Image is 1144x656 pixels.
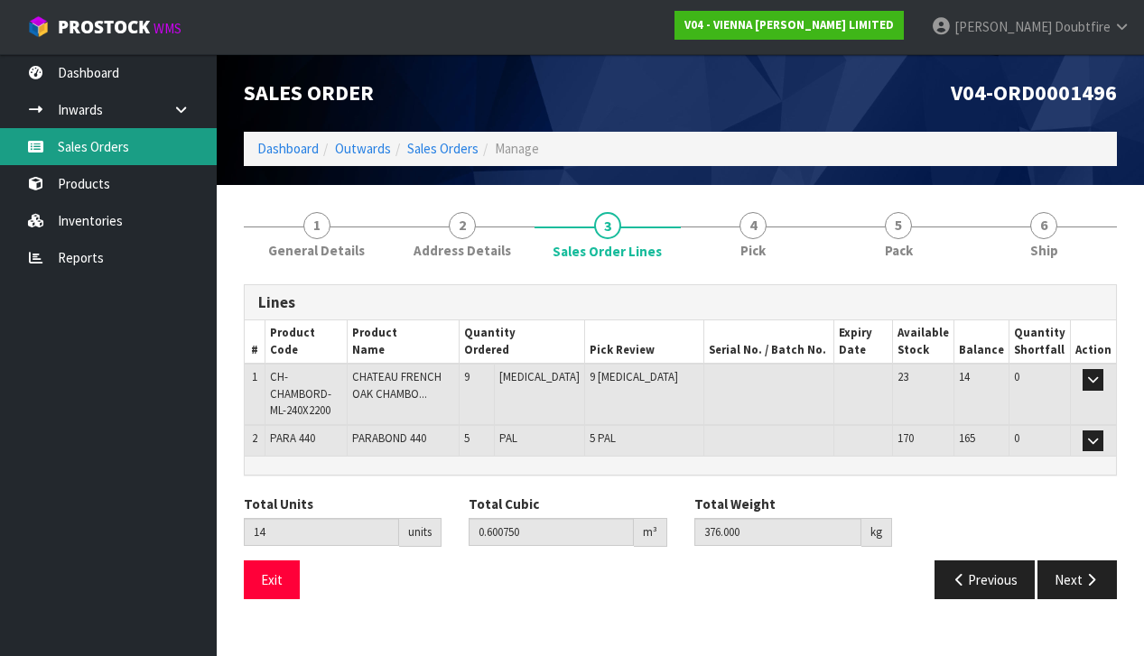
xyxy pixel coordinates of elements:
span: PARA 440 [270,430,315,446]
input: Total Weight [694,518,861,546]
img: cube-alt.png [27,15,50,38]
span: Manage [495,140,539,157]
span: 0 [1014,369,1019,384]
span: 9 [MEDICAL_DATA] [590,369,678,384]
span: 0 [1014,430,1019,446]
th: Product Name [348,320,460,364]
span: 5 [464,430,470,446]
span: 4 [739,212,767,239]
span: V04-ORD0001496 [951,79,1117,106]
th: Quantity Shortfall [1009,320,1070,364]
span: ProStock [58,15,150,39]
th: Serial No. / Batch No. [704,320,834,364]
span: 165 [959,430,975,446]
div: kg [861,518,892,547]
span: CHATEAU FRENCH OAK CHAMBO... [352,369,442,401]
span: 23 [898,369,908,384]
span: 14 [959,369,970,384]
span: PARABOND 440 [352,430,426,446]
span: 1 [303,212,330,239]
span: [PERSON_NAME] [954,18,1052,35]
span: Doubtfire [1055,18,1111,35]
span: 9 [464,369,470,384]
th: Pick Review [585,320,704,364]
th: Balance [953,320,1009,364]
a: Dashboard [257,140,319,157]
div: units [399,518,442,547]
div: m³ [634,518,667,547]
strong: V04 - VIENNA [PERSON_NAME] LIMITED [684,17,894,32]
span: 1 [252,369,257,384]
span: 5 PAL [590,430,616,446]
span: [MEDICAL_DATA] [499,369,580,384]
th: # [245,320,265,364]
span: Pack [885,241,913,260]
label: Total Cubic [469,494,539,513]
span: 2 [252,430,257,446]
th: Product Code [265,320,347,364]
input: Total Units [244,518,399,546]
label: Total Weight [694,494,776,513]
span: 6 [1030,212,1057,239]
span: General Details [268,241,365,260]
input: Total Cubic [469,518,633,546]
th: Available Stock [892,320,953,364]
th: Action [1070,320,1116,364]
span: Sales Order [244,79,374,106]
span: Address Details [414,241,511,260]
span: 2 [449,212,476,239]
span: PAL [499,430,517,446]
span: Sales Order Lines [553,242,662,261]
th: Quantity Ordered [460,320,585,364]
small: WMS [153,20,181,37]
label: Total Units [244,494,313,513]
th: Expiry Date [833,320,892,364]
span: Pick [740,241,766,260]
span: 170 [898,430,914,446]
span: Ship [1030,241,1058,260]
h3: Lines [258,294,1102,311]
button: Exit [244,560,300,599]
button: Next [1037,560,1117,599]
span: 5 [885,212,912,239]
span: CH-CHAMBORD-ML-240X2200 [270,369,331,418]
a: Outwards [335,140,391,157]
button: Previous [935,560,1036,599]
span: Sales Order Lines [244,271,1117,614]
span: 3 [594,212,621,239]
a: Sales Orders [407,140,479,157]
